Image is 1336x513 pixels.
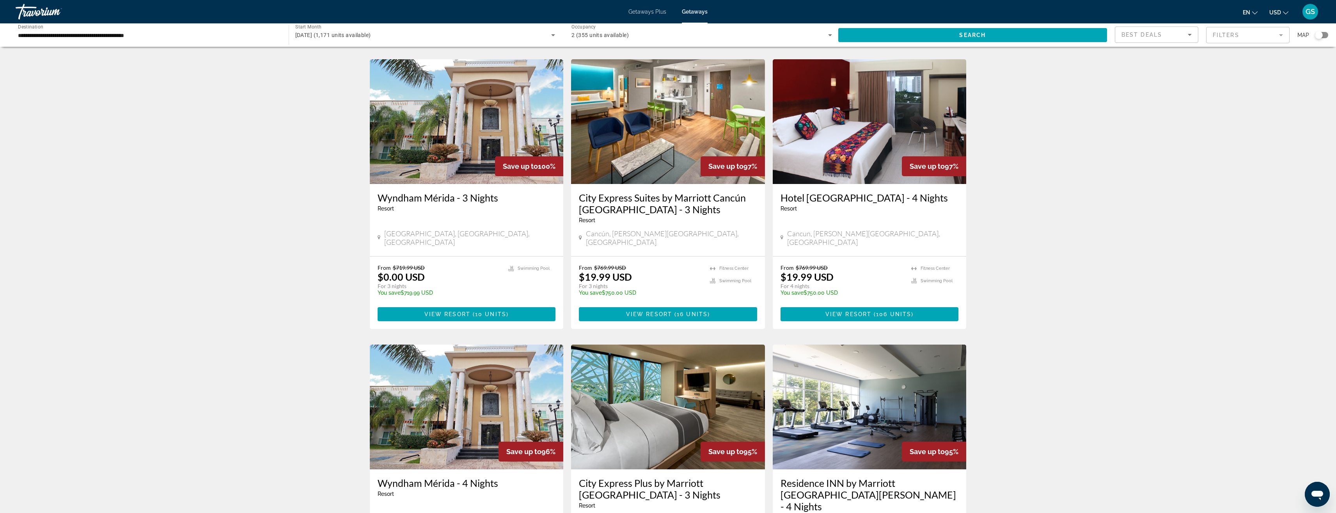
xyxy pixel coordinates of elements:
[378,205,394,212] span: Resort
[781,307,959,321] button: View Resort(106 units)
[1297,30,1309,41] span: Map
[677,311,708,317] span: 16 units
[378,491,394,497] span: Resort
[781,477,959,512] a: Residence INN by Marriott [GEOGRAPHIC_DATA][PERSON_NAME] - 4 Nights
[579,283,702,290] p: For 3 nights
[571,24,596,30] span: Occupancy
[571,59,765,184] img: F873I01X.jpg
[393,264,425,271] span: $719.99 USD
[719,278,751,283] span: Swimming Pool
[773,345,967,469] img: DY11O01X.jpg
[594,264,626,271] span: $769.99 USD
[378,264,391,271] span: From
[378,477,556,489] a: Wyndham Mérida - 4 Nights
[579,477,757,501] a: City Express Plus by Marriott [GEOGRAPHIC_DATA] - 3 Nights
[1206,27,1290,44] button: Filter
[1305,482,1330,507] iframe: Button to launch messaging window
[378,192,556,203] a: Wyndham Mérida - 3 Nights
[781,283,904,290] p: For 4 nights
[781,290,804,296] span: You save
[579,290,602,296] span: You save
[495,156,563,176] div: 100%
[708,162,743,170] span: Save up to
[628,9,666,15] a: Getaways Plus
[16,2,94,22] a: Travorium
[18,24,43,29] span: Destination
[902,442,966,462] div: 95%
[1269,7,1288,18] button: Change currency
[295,24,321,30] span: Start Month
[378,271,425,283] p: $0.00 USD
[1269,9,1281,16] span: USD
[781,205,797,212] span: Resort
[1121,30,1192,39] mat-select: Sort by
[626,311,672,317] span: View Resort
[719,266,749,271] span: Fitness Center
[787,229,958,246] span: Cancun, [PERSON_NAME][GEOGRAPHIC_DATA], [GEOGRAPHIC_DATA]
[959,32,986,38] span: Search
[475,311,506,317] span: 10 units
[1300,4,1320,20] button: User Menu
[921,266,950,271] span: Fitness Center
[378,283,501,290] p: For 3 nights
[579,271,632,283] p: $19.99 USD
[579,264,592,271] span: From
[781,192,959,203] a: Hotel [GEOGRAPHIC_DATA] - 4 Nights
[571,345,765,469] img: DY07I01X.jpg
[579,502,595,509] span: Resort
[586,229,757,246] span: Cancún, [PERSON_NAME][GEOGRAPHIC_DATA], [GEOGRAPHIC_DATA]
[672,311,710,317] span: ( )
[1243,7,1258,18] button: Change language
[902,156,966,176] div: 97%
[506,448,541,456] span: Save up to
[1243,9,1250,16] span: en
[871,311,914,317] span: ( )
[1306,8,1315,16] span: GS
[571,32,629,38] span: 2 (355 units available)
[499,442,563,462] div: 96%
[378,290,401,296] span: You save
[579,307,757,321] button: View Resort(16 units)
[921,278,953,283] span: Swimming Pool
[682,9,708,15] a: Getaways
[910,162,945,170] span: Save up to
[701,156,765,176] div: 97%
[773,59,967,184] img: DY40I01X.jpg
[910,448,945,456] span: Save up to
[825,311,871,317] span: View Resort
[796,264,828,271] span: $769.99 USD
[579,290,702,296] p: $750.00 USD
[295,32,371,38] span: [DATE] (1,171 units available)
[518,266,550,271] span: Swimming Pool
[1121,32,1162,38] span: Best Deals
[708,448,743,456] span: Save up to
[838,28,1107,42] button: Search
[470,311,509,317] span: ( )
[781,264,794,271] span: From
[503,162,538,170] span: Save up to
[370,59,564,184] img: DA34E01X.jpg
[378,307,556,321] button: View Resort(10 units)
[781,290,904,296] p: $750.00 USD
[378,290,501,296] p: $719.99 USD
[701,442,765,462] div: 95%
[424,311,470,317] span: View Resort
[370,345,564,469] img: DA34E01X.jpg
[579,192,757,215] a: City Express Suites by Marriott Cancún [GEOGRAPHIC_DATA] - 3 Nights
[579,217,595,223] span: Resort
[876,311,911,317] span: 106 units
[384,229,555,246] span: [GEOGRAPHIC_DATA], [GEOGRAPHIC_DATA], [GEOGRAPHIC_DATA]
[781,271,834,283] p: $19.99 USD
